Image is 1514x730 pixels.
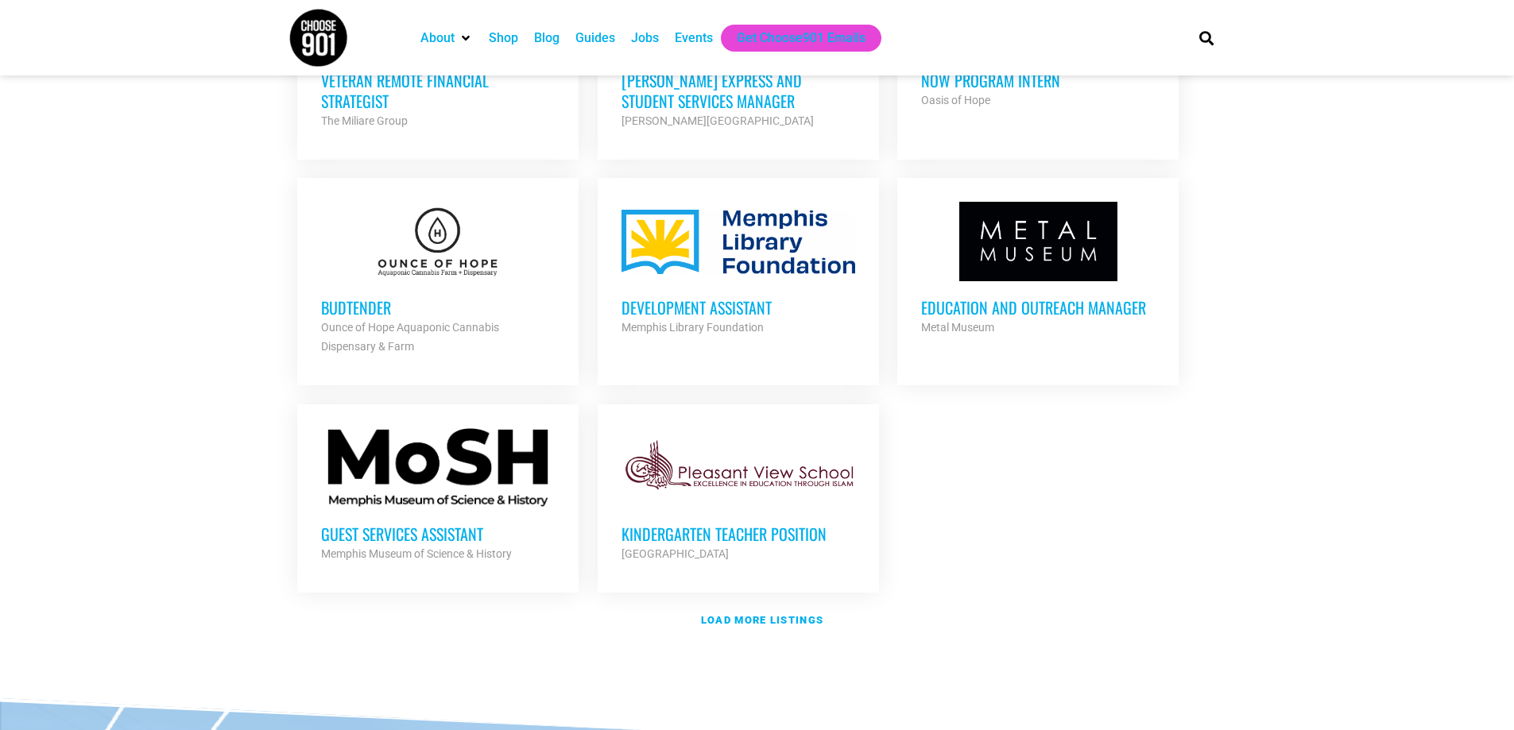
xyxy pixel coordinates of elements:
h3: [PERSON_NAME] Express and Student Services Manager [621,70,855,111]
strong: Metal Museum [921,321,994,334]
strong: Memphis Museum of Science & History [321,547,512,560]
h3: Veteran Remote Financial Strategist [321,70,555,111]
a: Get Choose901 Emails [737,29,865,48]
a: Events [675,29,713,48]
a: Education and Outreach Manager Metal Museum [897,178,1179,361]
h3: Kindergarten Teacher Position [621,523,855,544]
a: Budtender Ounce of Hope Aquaponic Cannabis Dispensary & Farm [297,178,579,380]
h3: Education and Outreach Manager [921,297,1155,318]
strong: The Miliare Group [321,114,408,127]
a: About [420,29,455,48]
a: Guides [575,29,615,48]
a: Load more listings [288,602,1226,639]
a: Guest Services Assistant Memphis Museum of Science & History [297,404,579,587]
h3: Guest Services Assistant [321,523,555,544]
div: About [412,25,481,52]
strong: Oasis of Hope [921,94,990,106]
h3: NOW Program Intern [921,70,1155,91]
a: Jobs [631,29,659,48]
a: Blog [534,29,560,48]
strong: [PERSON_NAME][GEOGRAPHIC_DATA] [621,114,814,127]
a: Development Assistant Memphis Library Foundation [598,178,879,361]
a: Kindergarten Teacher Position [GEOGRAPHIC_DATA] [598,404,879,587]
nav: Main nav [412,25,1172,52]
strong: Ounce of Hope Aquaponic Cannabis Dispensary & Farm [321,321,499,353]
h3: Budtender [321,297,555,318]
strong: [GEOGRAPHIC_DATA] [621,547,729,560]
h3: Development Assistant [621,297,855,318]
a: Shop [489,29,518,48]
strong: Load more listings [701,614,823,626]
div: Search [1193,25,1219,51]
strong: Memphis Library Foundation [621,321,764,334]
